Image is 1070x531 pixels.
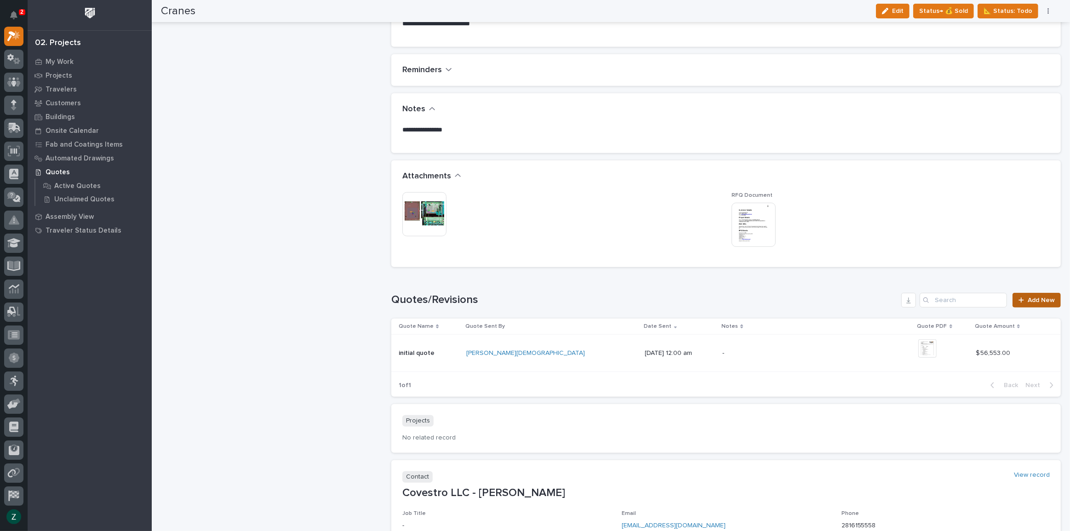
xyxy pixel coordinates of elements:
p: Travelers [46,86,77,94]
p: My Work [46,58,74,66]
h2: Notes [402,104,425,114]
button: Notes [402,104,435,114]
button: Reminders [402,65,452,75]
p: Quote PDF [917,321,947,331]
p: Fab and Coatings Items [46,141,123,149]
p: Quote Name [399,321,434,331]
p: Projects [46,72,72,80]
p: Buildings [46,113,75,121]
p: Traveler Status Details [46,227,121,235]
p: Quote Sent By [465,321,505,331]
button: Edit [876,4,910,18]
p: Contact [402,471,433,483]
span: Phone [841,511,859,516]
p: $ 56,553.00 [976,348,1012,357]
span: Add New [1028,297,1055,303]
a: Unclaimed Quotes [35,193,152,206]
input: Search [920,293,1007,308]
span: Back [998,381,1018,389]
h2: Cranes [161,5,195,18]
p: - [402,521,611,531]
a: Projects [28,69,152,82]
a: Traveler Status Details [28,223,152,237]
p: Projects [402,415,434,427]
a: Buildings [28,110,152,124]
a: Quotes [28,165,152,179]
img: Workspace Logo [81,5,98,22]
p: Notes [721,321,738,331]
a: Automated Drawings [28,151,152,165]
button: Next [1022,381,1061,389]
button: Back [983,381,1022,389]
p: No related record [402,434,1050,442]
p: Customers [46,99,81,108]
span: Next [1025,381,1046,389]
a: Fab and Coatings Items [28,137,152,151]
a: [EMAIL_ADDRESS][DOMAIN_NAME] [622,522,726,529]
div: 02. Projects [35,38,81,48]
a: Travelers [28,82,152,96]
button: Attachments [402,171,461,182]
a: Assembly View [28,210,152,223]
button: 📐 Status: Todo [978,4,1038,18]
p: Assembly View [46,213,94,221]
a: Customers [28,96,152,110]
p: Active Quotes [54,182,101,190]
p: initial quote [399,348,436,357]
button: users-avatar [4,507,23,526]
a: Active Quotes [35,179,152,192]
p: Unclaimed Quotes [54,195,114,204]
button: Status→ 💰 Sold [913,4,974,18]
span: Email [622,511,636,516]
div: Notifications2 [11,11,23,26]
p: Quotes [46,168,70,177]
h1: Quotes/Revisions [391,293,898,307]
span: Edit [892,7,904,15]
p: Quote Amount [975,321,1015,331]
p: [DATE] 12:00 am [645,349,715,357]
p: - [722,349,883,357]
a: Onsite Calendar [28,124,152,137]
a: View record [1014,471,1050,479]
h2: Reminders [402,65,442,75]
p: 1 of 1 [391,374,418,397]
h2: Attachments [402,171,451,182]
a: [PERSON_NAME][DEMOGRAPHIC_DATA] [466,349,585,357]
p: Covestro LLC - [PERSON_NAME] [402,486,1050,500]
tr: initial quoteinitial quote [PERSON_NAME][DEMOGRAPHIC_DATA] [DATE] 12:00 am-$ 56,553.00$ 56,553.00 [391,334,1061,371]
button: Notifications [4,6,23,25]
span: Status→ 💰 Sold [919,6,968,17]
p: Date Sent [644,321,672,331]
p: Automated Drawings [46,154,114,163]
a: My Work [28,55,152,69]
span: 📐 Status: Todo [984,6,1032,17]
p: 2 [20,9,23,15]
a: 2816155558 [841,522,876,529]
a: Add New [1013,293,1061,308]
span: Job Title [402,511,426,516]
p: Onsite Calendar [46,127,99,135]
span: RFQ Document [732,193,772,198]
